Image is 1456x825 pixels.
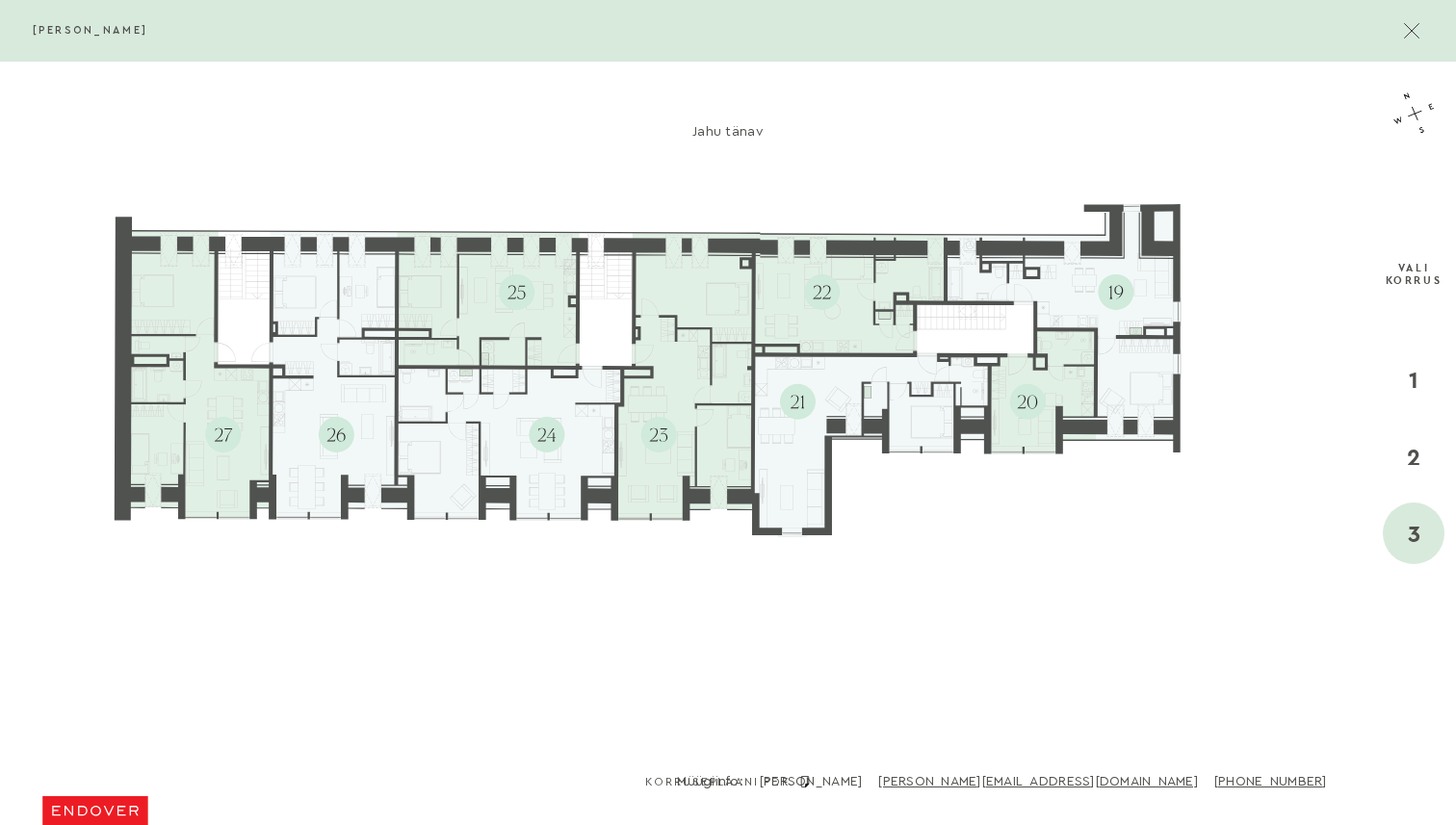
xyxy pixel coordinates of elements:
div: [PERSON_NAME] [759,775,862,825]
a: [PERSON_NAME][EMAIL_ADDRESS][DOMAIN_NAME] [877,775,1198,788]
div: Vali korrus [1383,262,1444,287]
div: [PERSON_NAME] [33,25,148,38]
div: 3 [1383,503,1444,564]
div: 1 [1383,348,1444,410]
iframe: Chatbot [1329,698,1429,798]
div: Müügiinfo: [677,775,743,825]
a: Korruseplaani PDF [645,775,811,788]
a: [PHONE_NUMBER] [1213,775,1327,788]
div: 2 [1383,425,1444,487]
